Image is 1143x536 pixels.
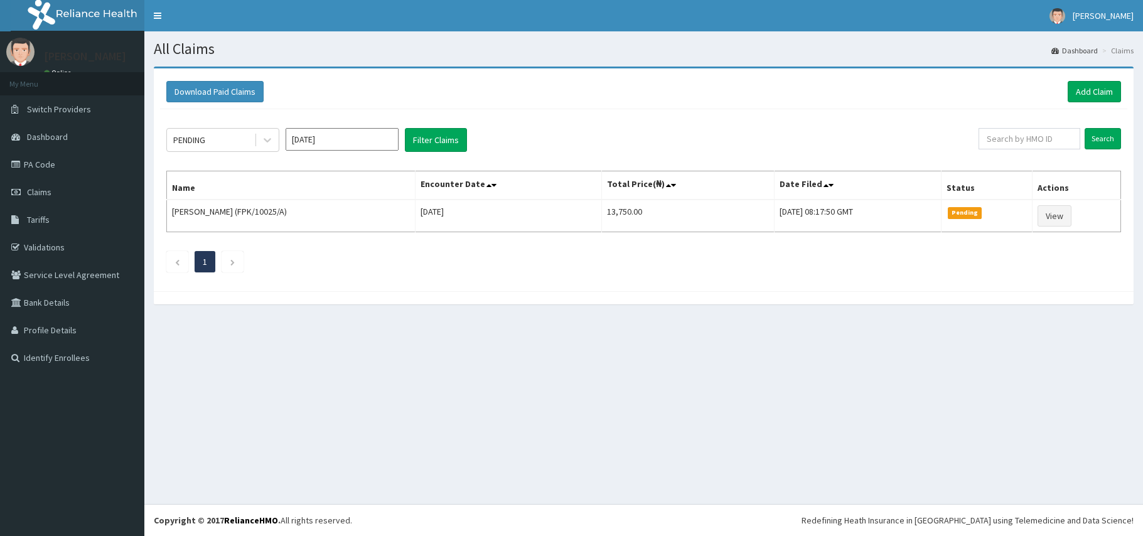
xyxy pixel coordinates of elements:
span: Dashboard [27,131,68,142]
td: 13,750.00 [602,200,775,232]
strong: Copyright © 2017 . [154,515,281,526]
a: Next page [230,256,235,267]
img: User Image [6,38,35,66]
a: View [1038,205,1071,227]
h1: All Claims [154,41,1134,57]
li: Claims [1099,45,1134,56]
th: Total Price(₦) [602,171,775,200]
div: Redefining Heath Insurance in [GEOGRAPHIC_DATA] using Telemedicine and Data Science! [802,514,1134,527]
img: User Image [1049,8,1065,24]
a: Previous page [174,256,180,267]
input: Select Month and Year [286,128,399,151]
div: PENDING [173,134,205,146]
td: [DATE] [416,200,602,232]
th: Actions [1033,171,1121,200]
a: Page 1 is your current page [203,256,207,267]
span: Claims [27,186,51,198]
input: Search [1085,128,1121,149]
button: Filter Claims [405,128,467,152]
a: Add Claim [1068,81,1121,102]
td: [PERSON_NAME] (FPK/10025/A) [167,200,416,232]
span: Tariffs [27,214,50,225]
th: Name [167,171,416,200]
th: Date Filed [775,171,941,200]
span: [PERSON_NAME] [1073,10,1134,21]
td: [DATE] 08:17:50 GMT [775,200,941,232]
a: RelianceHMO [224,515,278,526]
th: Encounter Date [416,171,602,200]
p: [PERSON_NAME] [44,51,126,62]
button: Download Paid Claims [166,81,264,102]
span: Switch Providers [27,104,91,115]
a: Dashboard [1051,45,1098,56]
input: Search by HMO ID [979,128,1080,149]
footer: All rights reserved. [144,504,1143,536]
a: Online [44,68,74,77]
span: Pending [948,207,982,218]
th: Status [941,171,1033,200]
